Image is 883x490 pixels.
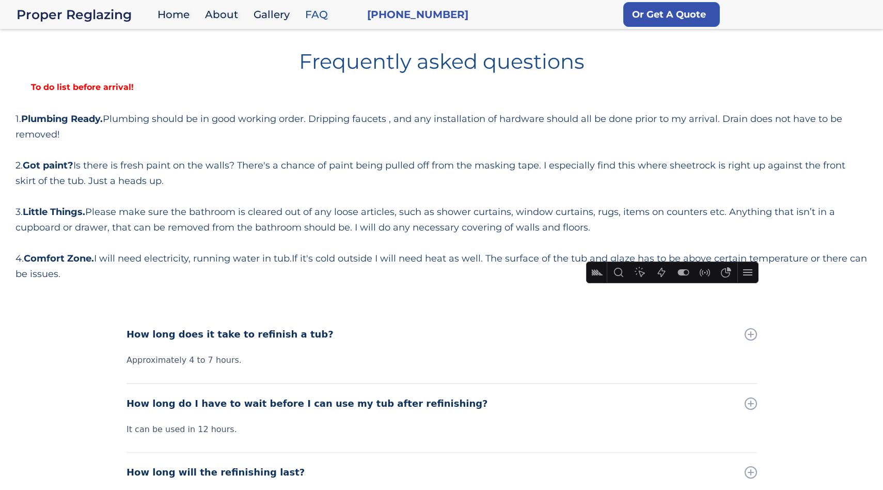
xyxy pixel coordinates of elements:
[623,2,720,27] a: Or Get A Quote
[152,4,200,26] a: Home
[23,160,73,171] strong: Got paint?
[15,82,149,92] strong: To do list before arrival!
[21,113,103,125] strong: Plumbing Ready.
[17,7,152,22] a: Proper Reglazing
[367,7,468,22] a: [PHONE_NUMBER]
[248,4,300,26] a: Gallery
[24,253,94,264] strong: Comfort Zone.
[15,111,868,282] div: 1. Plumbing should be in good working order. Dripping faucets , and any installation of hardware ...
[127,465,305,480] div: How long will the refinishing last?
[200,4,248,26] a: About
[127,396,488,411] div: How long do I have to wait before I can use my tub after refinishing?
[23,206,85,218] strong: Little Things.
[127,327,334,342] div: How long does it take to refinish a tub?
[127,354,757,366] div: Approximately 4 to 7 hours.
[300,4,338,26] a: FAQ
[15,43,868,72] h1: Frequently asked questions
[127,423,757,436] div: It can be used in 12 hours.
